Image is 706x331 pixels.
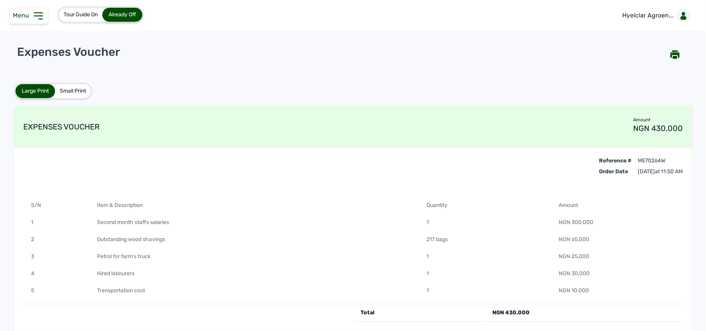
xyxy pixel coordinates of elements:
[23,282,89,299] div: 5
[633,123,683,134] div: NGN 430,000
[551,197,683,214] div: Amount
[89,265,419,282] div: Hired labourers
[419,197,551,214] div: Quantity
[89,197,419,214] div: Item & Description
[551,214,683,231] div: NGN 300,000
[419,248,551,265] div: 1
[23,231,89,248] div: 2
[89,248,419,265] div: Petrol for farm's truck
[633,117,683,123] div: Amount
[17,45,120,59] p: Expenses Voucher
[89,214,419,231] div: Second month staffs salaries
[13,12,32,19] span: Menu
[55,84,91,98] div: Small Print
[419,231,551,248] div: 217 bags
[109,11,136,18] span: Already Off
[599,157,632,165] div: Reference #
[655,168,683,175] span: at 11:50 AM
[419,282,551,299] div: 1
[551,248,683,265] div: NGN 25,000
[89,231,419,248] div: Outstanding wood shavings
[616,5,694,26] a: Hyelclar Agroen...
[89,282,419,299] div: Transportation cost
[551,282,683,299] div: NGN 10,000
[353,304,485,322] div: Total
[16,84,55,98] div: Large Print
[23,265,89,282] div: 4
[638,168,683,176] div: [DATE]
[419,214,551,231] div: 1
[23,248,89,265] div: 3
[551,265,683,282] div: NGN 30,000
[64,11,98,18] span: Tour Guide On
[23,214,89,231] div: 1
[419,265,551,282] div: 1
[599,165,632,176] div: Order Date
[622,11,673,20] p: Hyelclar Agroen...
[638,157,683,165] div: me70264w
[485,304,683,322] div: NGN 430,000
[551,231,683,248] div: NGN 65,000
[23,106,100,148] div: EXPENSES VOUCHER
[23,197,89,214] div: S/N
